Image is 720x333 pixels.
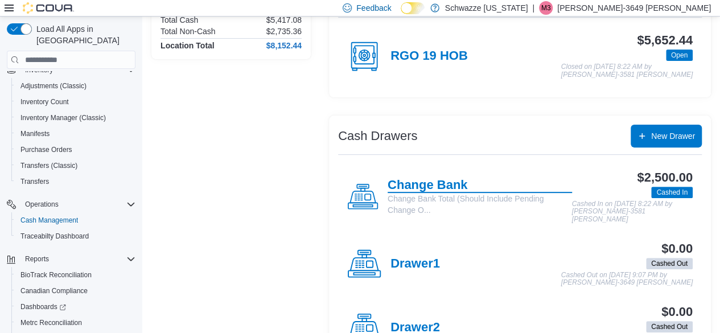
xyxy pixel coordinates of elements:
a: BioTrack Reconciliation [16,268,96,282]
span: Manifests [20,129,50,138]
span: Cashed Out [646,321,693,332]
span: Cashed Out [651,258,688,269]
h3: $0.00 [661,305,693,319]
p: Cashed Out on [DATE] 9:07 PM by [PERSON_NAME]-3649 [PERSON_NAME] [561,272,693,287]
span: Metrc Reconciliation [20,318,82,327]
h3: $2,500.00 [637,171,693,184]
span: New Drawer [651,130,695,142]
a: Manifests [16,127,54,141]
h6: Total Cash [161,15,198,24]
span: Canadian Compliance [20,286,88,295]
button: Canadian Compliance [11,283,140,299]
a: Adjustments (Classic) [16,79,91,93]
button: Transfers [11,174,140,190]
a: Canadian Compliance [16,284,92,298]
p: Schwazze [US_STATE] [445,1,528,15]
span: Transfers [20,177,49,186]
span: Reports [25,254,49,264]
a: Purchase Orders [16,143,77,157]
button: Metrc Reconciliation [11,315,140,331]
button: Operations [20,198,63,211]
button: Reports [2,251,140,267]
h4: $8,152.44 [266,41,302,50]
span: Cashed Out [646,258,693,269]
span: Metrc Reconciliation [16,316,135,330]
a: Transfers [16,175,54,188]
h3: Cash Drawers [338,129,417,143]
a: Inventory Manager (Classic) [16,111,110,125]
a: Transfers (Classic) [16,159,82,172]
a: Cash Management [16,213,83,227]
a: Metrc Reconciliation [16,316,87,330]
span: Cash Management [16,213,135,227]
button: Manifests [11,126,140,142]
p: Closed on [DATE] 8:22 AM by [PERSON_NAME]-3581 [PERSON_NAME] [561,63,693,79]
h6: Total Non-Cash [161,27,216,36]
img: Cova [23,2,74,14]
span: Transfers (Classic) [16,159,135,172]
span: Cashed In [656,187,688,198]
button: Cash Management [11,212,140,228]
span: Open [666,50,693,61]
a: Dashboards [11,299,140,315]
button: Traceabilty Dashboard [11,228,140,244]
button: Inventory Count [11,94,140,110]
span: Dashboards [20,302,66,311]
h4: RGO 19 HOB [390,49,468,64]
span: Reports [20,252,135,266]
p: | [532,1,534,15]
span: Purchase Orders [20,145,72,154]
button: New Drawer [631,125,702,147]
span: Inventory Count [20,97,69,106]
span: Transfers [16,175,135,188]
button: Reports [20,252,54,266]
span: Manifests [16,127,135,141]
span: Feedback [356,2,391,14]
span: Purchase Orders [16,143,135,157]
p: Change Bank Total (Should Include Pending Change O... [388,193,572,216]
span: Load All Apps in [GEOGRAPHIC_DATA] [32,23,135,46]
button: Purchase Orders [11,142,140,158]
span: Inventory Manager (Classic) [20,113,106,122]
span: Cashed In [651,187,693,198]
span: Traceabilty Dashboard [20,232,89,241]
span: Open [671,50,688,60]
div: Michael-3649 Morefield [539,1,553,15]
span: BioTrack Reconciliation [20,270,92,279]
span: Cash Management [20,216,78,225]
h4: Drawer1 [390,257,440,272]
span: Operations [20,198,135,211]
span: M3 [541,1,551,15]
span: Cashed Out [651,322,688,332]
h3: $0.00 [661,242,693,256]
p: $5,417.08 [266,15,302,24]
p: [PERSON_NAME]-3649 [PERSON_NAME] [557,1,711,15]
span: Inventory Count [16,95,135,109]
button: Transfers (Classic) [11,158,140,174]
a: Dashboards [16,300,71,314]
input: Dark Mode [401,2,425,14]
p: $2,735.36 [266,27,302,36]
span: Adjustments (Classic) [16,79,135,93]
span: BioTrack Reconciliation [16,268,135,282]
span: Operations [25,200,59,209]
a: Inventory Count [16,95,73,109]
span: Transfers (Classic) [20,161,77,170]
button: BioTrack Reconciliation [11,267,140,283]
a: Traceabilty Dashboard [16,229,93,243]
h4: Location Total [161,41,215,50]
span: Canadian Compliance [16,284,135,298]
button: Adjustments (Classic) [11,78,140,94]
span: Traceabilty Dashboard [16,229,135,243]
span: Inventory Manager (Classic) [16,111,135,125]
h3: $5,652.44 [637,34,693,47]
p: Cashed In on [DATE] 8:22 AM by [PERSON_NAME]-3581 [PERSON_NAME] [572,200,693,224]
button: Inventory Manager (Classic) [11,110,140,126]
h4: Change Bank [388,178,572,193]
span: Adjustments (Classic) [20,81,87,91]
span: Dashboards [16,300,135,314]
button: Operations [2,196,140,212]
